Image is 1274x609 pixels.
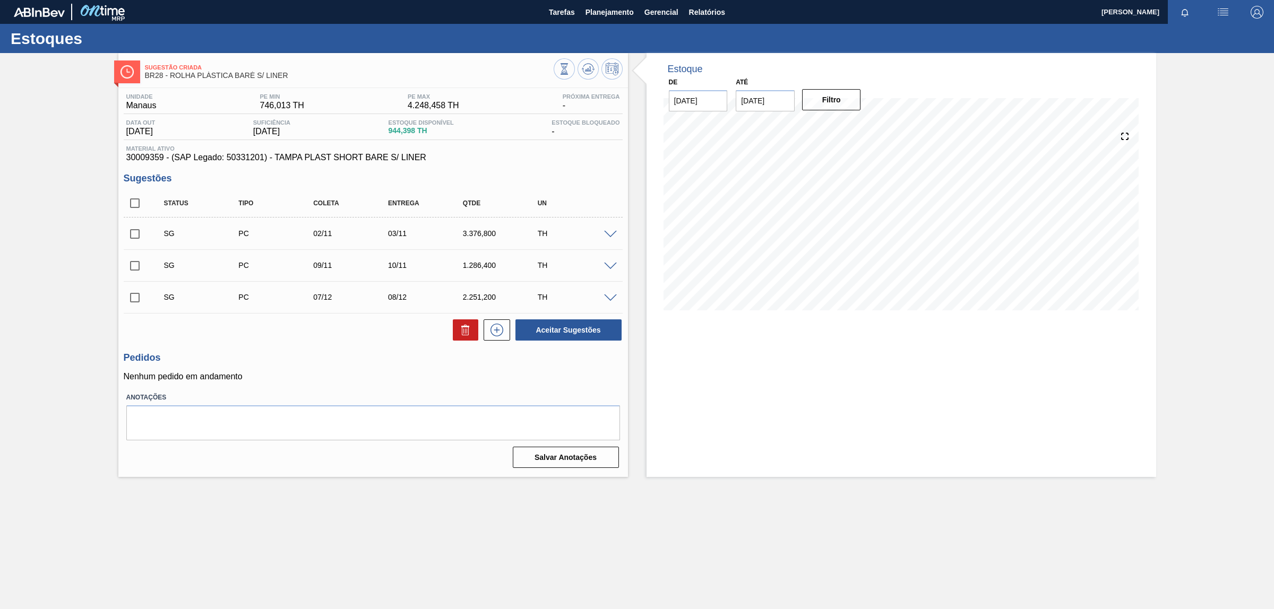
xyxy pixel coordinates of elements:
button: Notificações [1168,5,1202,20]
button: Atualizar Gráfico [578,58,599,80]
input: dd/mm/yyyy [669,90,728,111]
div: - [549,119,622,136]
div: Sugestão Criada [161,229,246,238]
button: Aceitar Sugestões [515,319,622,341]
span: Gerencial [644,6,678,19]
div: Sugestão Criada [161,293,246,301]
img: Logout [1251,6,1263,19]
div: Pedido de Compra [236,229,321,238]
div: Excluir Sugestões [447,319,478,341]
h3: Sugestões [124,173,623,184]
span: Estoque Disponível [389,119,454,126]
img: Ícone [120,65,134,79]
div: 02/11/2025 [311,229,395,238]
div: - [560,93,623,110]
div: 03/11/2025 [385,229,470,238]
div: Entrega [385,199,470,207]
span: 30009359 - (SAP Legado: 50331201) - TAMPA PLAST SHORT BARE S/ LINER [126,153,620,162]
label: Até [736,79,748,86]
div: 10/11/2025 [385,261,470,269]
div: Sugestão Criada [161,261,246,269]
div: Coleta [311,199,395,207]
img: TNhmsLtSVTkK8tSr43FrP2fwEKptu5GPRR3wAAAABJRU5ErkJggg== [14,7,65,17]
span: 4.248,458 TH [408,101,459,110]
div: Qtde [460,199,545,207]
div: TH [535,293,620,301]
div: UN [535,199,620,207]
div: Pedido de Compra [236,293,321,301]
span: Tarefas [549,6,575,19]
button: Salvar Anotações [513,447,619,468]
span: 944,398 TH [389,127,454,135]
span: Estoque Bloqueado [552,119,619,126]
div: Tipo [236,199,321,207]
span: [DATE] [253,127,290,136]
button: Filtro [802,89,861,110]
div: TH [535,261,620,269]
span: Suficiência [253,119,290,126]
span: Próxima Entrega [563,93,620,100]
span: Data out [126,119,156,126]
button: Programar Estoque [601,58,623,80]
span: Unidade [126,93,157,100]
span: Planejamento [586,6,634,19]
img: userActions [1217,6,1229,19]
input: dd/mm/yyyy [736,90,795,111]
div: Status [161,199,246,207]
label: De [669,79,678,86]
h3: Pedidos [124,352,623,363]
button: Visão Geral dos Estoques [554,58,575,80]
span: BR28 - ROLHA PLÁSTICA BARÉ S/ LINER [145,72,554,80]
label: Anotações [126,390,620,405]
div: 09/11/2025 [311,261,395,269]
div: Nova sugestão [478,319,510,341]
span: 746,013 TH [260,101,304,110]
div: Estoque [668,64,703,75]
span: Manaus [126,101,157,110]
span: Relatórios [689,6,725,19]
span: Material ativo [126,145,620,152]
h1: Estoques [11,32,199,45]
span: PE MAX [408,93,459,100]
span: [DATE] [126,127,156,136]
div: Pedido de Compra [236,261,321,269]
div: 3.376,800 [460,229,545,238]
div: 1.286,400 [460,261,545,269]
p: Nenhum pedido em andamento [124,372,623,381]
div: 08/12/2025 [385,293,470,301]
div: 07/12/2025 [311,293,395,301]
div: Aceitar Sugestões [510,318,623,342]
span: PE MIN [260,93,304,100]
div: 2.251,200 [460,293,545,301]
div: TH [535,229,620,238]
span: Sugestão Criada [145,64,554,71]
